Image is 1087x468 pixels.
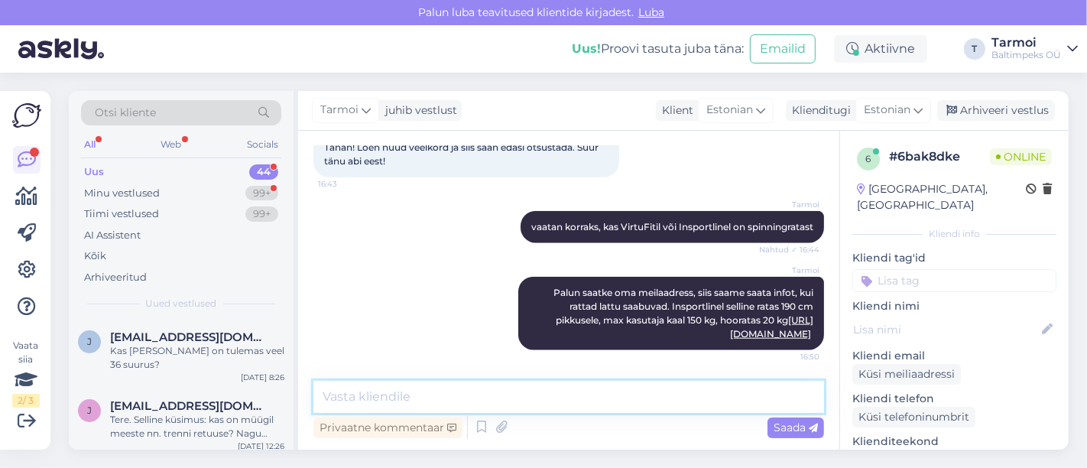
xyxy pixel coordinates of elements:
span: j [87,336,92,347]
div: [DATE] 8:26 [241,372,284,383]
div: juhib vestlust [379,102,457,119]
div: Tarmoi [991,37,1061,49]
span: 16:43 [318,178,375,190]
div: All [81,135,99,154]
span: 6 [866,153,871,164]
div: Vaata siia [12,339,40,408]
div: Arhiveeri vestlus [937,100,1055,121]
div: Uus [84,164,104,180]
input: Lisa nimi [853,321,1039,338]
input: Lisa tag [852,269,1056,292]
span: Online [990,148,1052,165]
span: j [87,405,92,416]
span: Otsi kliente [95,105,156,121]
div: [GEOGRAPHIC_DATA], [GEOGRAPHIC_DATA] [857,181,1026,213]
div: 99+ [245,186,278,201]
span: Estonian [864,102,910,119]
div: Kõik [84,249,106,264]
div: Kas [PERSON_NAME] on tulemas veel 36 suurus? [110,344,284,372]
span: janamottus@gmail.com [110,330,269,344]
div: Klienditugi [786,102,851,119]
div: Küsi telefoninumbrit [852,407,975,427]
span: Tarmoi [762,199,819,210]
span: Saada [774,421,818,434]
b: Uus! [572,41,601,56]
div: Socials [244,135,281,154]
div: Kliendi info [852,227,1056,241]
div: Proovi tasuta juba täna: [572,40,744,58]
div: T [964,38,985,60]
div: Baltimpeks OÜ [991,49,1061,61]
div: # 6bak8dke [889,148,990,166]
div: 99+ [245,206,278,222]
a: TarmoiBaltimpeks OÜ [991,37,1078,61]
button: Emailid [750,34,816,63]
span: Palun saatke oma meilaadress, siis saame saata infot, kui rattad lattu saabuvad. Insportlinel sel... [553,287,816,340]
span: Luba [634,5,669,19]
div: Tiimi vestlused [84,206,159,222]
span: Tarmoi [762,265,819,276]
span: 16:50 [762,351,819,362]
p: Kliendi nimi [852,298,1056,314]
div: 2 / 3 [12,394,40,408]
p: Klienditeekond [852,434,1056,450]
div: Minu vestlused [84,186,160,201]
div: 44 [249,164,278,180]
div: Arhiveeritud [84,270,147,285]
span: vaatan korraks, kas VirtuFitil või Insportlinel on spinningratast [531,221,813,232]
span: Estonian [706,102,753,119]
div: Aktiivne [834,35,927,63]
img: Askly Logo [12,103,41,128]
div: AI Assistent [84,228,141,243]
div: Tere. Selline küsimus: kas on müügil meeste nn. trenni retuuse? Nagu liibukad, et ilusti ümber ja... [110,413,284,440]
div: Küsi meiliaadressi [852,364,961,385]
div: Privaatne kommentaar [313,418,462,438]
p: Kliendi tag'id [852,250,1056,266]
span: Nähtud ✓ 16:44 [759,244,819,255]
span: Tarmoi [320,102,359,119]
div: Klient [656,102,693,119]
span: juulika.laanaru@mail.ee [110,399,269,413]
div: [DATE] 12:26 [238,440,284,452]
span: Uued vestlused [146,297,217,310]
p: Kliendi email [852,348,1056,364]
p: Kliendi telefon [852,391,1056,407]
div: Web [158,135,185,154]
